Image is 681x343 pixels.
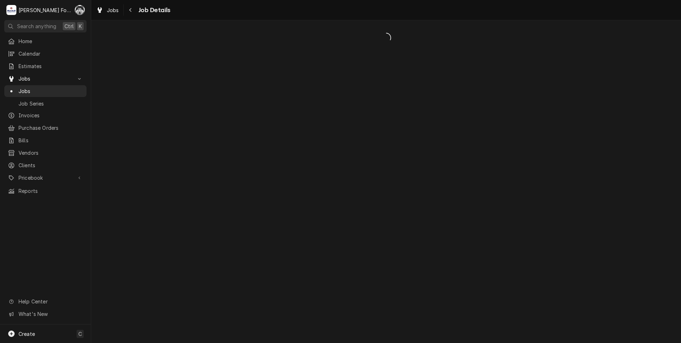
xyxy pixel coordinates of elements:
[19,149,83,157] span: Vendors
[4,134,87,146] a: Bills
[4,308,87,320] a: Go to What's New
[64,22,74,30] span: Ctrl
[4,296,87,307] a: Go to Help Center
[19,331,35,337] span: Create
[19,298,82,305] span: Help Center
[93,4,122,16] a: Jobs
[4,147,87,159] a: Vendors
[19,37,83,45] span: Home
[4,159,87,171] a: Clients
[4,109,87,121] a: Invoices
[4,172,87,184] a: Go to Pricebook
[19,174,72,181] span: Pricebook
[78,330,82,338] span: C
[19,100,83,107] span: Job Series
[6,5,16,15] div: Marshall Food Equipment Service's Avatar
[4,98,87,109] a: Job Series
[4,122,87,134] a: Purchase Orders
[4,20,87,32] button: Search anythingCtrlK
[4,35,87,47] a: Home
[19,62,83,70] span: Estimates
[4,73,87,85] a: Go to Jobs
[19,187,83,195] span: Reports
[125,4,136,16] button: Navigate back
[19,124,83,132] span: Purchase Orders
[4,48,87,60] a: Calendar
[91,30,681,45] span: Loading...
[19,87,83,95] span: Jobs
[75,5,85,15] div: C(
[136,5,171,15] span: Job Details
[6,5,16,15] div: M
[19,310,82,318] span: What's New
[19,112,83,119] span: Invoices
[79,22,82,30] span: K
[19,50,83,57] span: Calendar
[19,6,71,14] div: [PERSON_NAME] Food Equipment Service
[4,185,87,197] a: Reports
[17,22,56,30] span: Search anything
[4,85,87,97] a: Jobs
[75,5,85,15] div: Chris Murphy (103)'s Avatar
[19,137,83,144] span: Bills
[19,162,83,169] span: Clients
[4,60,87,72] a: Estimates
[19,75,72,82] span: Jobs
[107,6,119,14] span: Jobs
